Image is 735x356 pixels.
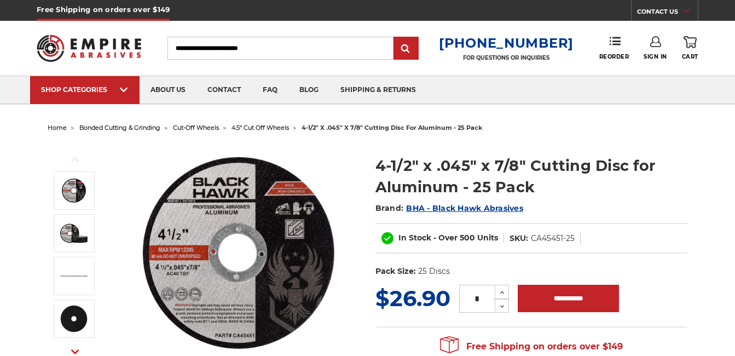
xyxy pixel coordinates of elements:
[62,148,88,171] button: Previous
[140,76,196,104] a: about us
[375,155,687,198] h1: 4-1/2" x .045" x 7/8" Cutting Disc for Aluminum - 25 Pack
[439,54,574,61] p: FOR QUESTIONS OR INQUIRIES
[60,305,88,332] img: back of 4.5 inch cut off disc for aluminum
[196,76,252,104] a: contact
[60,177,88,204] img: 4.5" cutting disc for aluminum
[375,285,450,312] span: $26.90
[406,203,523,213] a: BHA - Black Hawk Abrasives
[60,220,88,247] img: 4-1/2 aluminum cut off wheel
[41,85,129,94] div: SHOP CATEGORIES
[599,36,629,60] a: Reorder
[288,76,329,104] a: blog
[302,124,482,131] span: 4-1/2" x .045" x 7/8" cutting disc for aluminum - 25 pack
[375,203,404,213] span: Brand:
[682,36,698,60] a: Cart
[37,28,141,69] img: Empire Abrasives
[418,266,450,277] dd: 25 Discs
[637,5,698,21] a: CONTACT US
[644,53,667,60] span: Sign In
[439,35,574,51] a: [PHONE_NUMBER]
[60,262,88,290] img: ultra thin 4.5 inch cutting wheel for aluminum
[682,53,698,60] span: Cart
[395,38,417,60] input: Submit
[599,53,629,60] span: Reorder
[398,233,431,243] span: In Stock
[173,124,219,131] a: cut-off wheels
[375,266,416,277] dt: Pack Size:
[510,233,528,244] dt: SKU:
[477,233,498,243] span: Units
[433,233,458,243] span: - Over
[232,124,289,131] a: 4.5" cut off wheels
[460,233,475,243] span: 500
[48,124,67,131] a: home
[531,233,575,244] dd: CA45451-25
[79,124,160,131] a: bonded cutting & grinding
[252,76,288,104] a: faq
[329,76,427,104] a: shipping & returns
